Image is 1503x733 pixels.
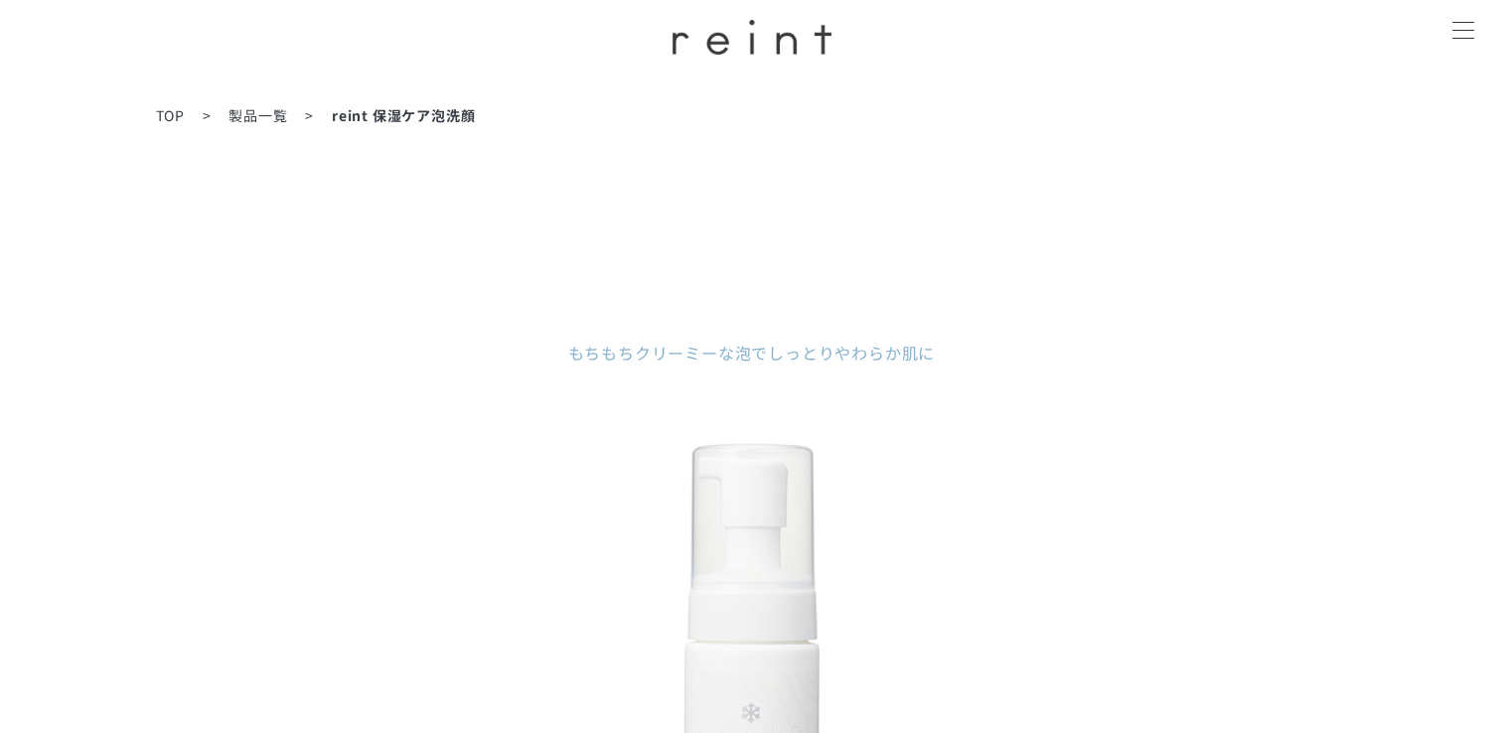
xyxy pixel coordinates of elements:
a: 製品一覧 [228,105,287,125]
a: TOP [156,105,185,125]
dd: もちもちクリーミーな泡で しっとりやわらか肌に [355,341,1149,365]
img: ロゴ [673,20,831,55]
